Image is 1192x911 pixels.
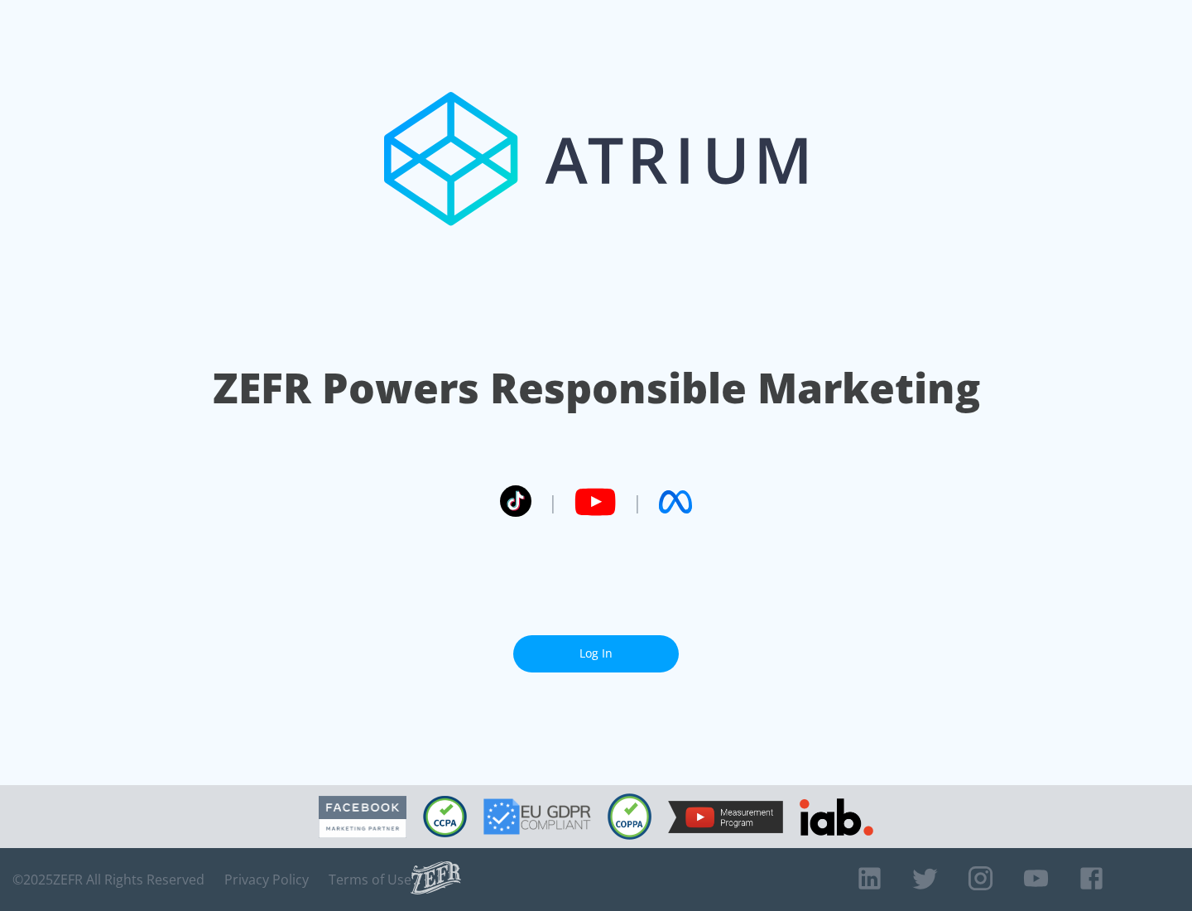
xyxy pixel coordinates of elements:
img: COPPA Compliant [608,793,651,840]
a: Privacy Policy [224,871,309,888]
span: | [632,489,642,514]
a: Terms of Use [329,871,411,888]
a: Log In [513,635,679,672]
img: YouTube Measurement Program [668,801,783,833]
img: IAB [800,798,873,836]
img: CCPA Compliant [423,796,467,837]
h1: ZEFR Powers Responsible Marketing [213,359,980,417]
span: © 2025 ZEFR All Rights Reserved [12,871,204,888]
span: | [548,489,558,514]
img: GDPR Compliant [483,798,591,835]
img: Facebook Marketing Partner [319,796,406,838]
